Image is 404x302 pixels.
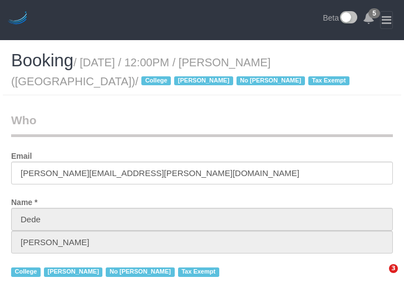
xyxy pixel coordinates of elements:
[3,147,40,162] label: Email
[106,267,174,276] span: No [PERSON_NAME]
[11,51,73,70] span: Booking
[11,112,393,137] legend: Who
[7,11,29,27] img: Automaid Logo
[141,76,171,85] span: College
[11,267,41,276] span: College
[178,267,219,276] span: Tax Exempt
[368,8,380,18] span: 5
[3,193,46,208] label: Name *
[237,76,305,85] span: No [PERSON_NAME]
[11,162,393,184] input: Email
[135,75,353,87] span: /
[308,76,349,85] span: Tax Exempt
[11,56,353,87] small: / [DATE] / 12:00PM / [PERSON_NAME] ([GEOGRAPHIC_DATA])
[323,11,357,26] a: Beta
[174,76,233,85] span: [PERSON_NAME]
[389,264,398,273] span: 3
[11,231,393,254] input: Last Name
[339,11,357,26] img: New interface
[11,208,393,231] input: First Name
[363,11,375,28] a: 5
[44,267,102,276] span: [PERSON_NAME]
[366,264,393,291] iframe: Intercom live chat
